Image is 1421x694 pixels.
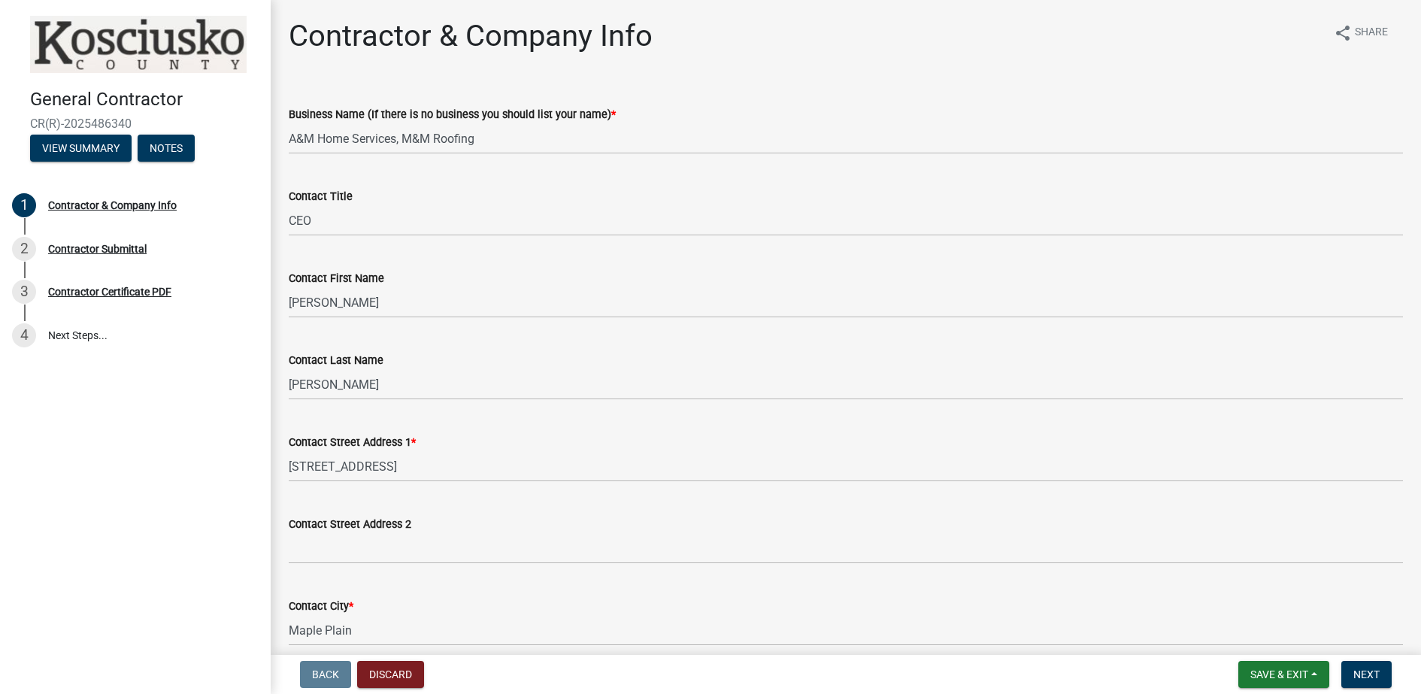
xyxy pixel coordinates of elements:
[1355,24,1388,42] span: Share
[289,356,383,366] label: Contact Last Name
[1353,668,1380,680] span: Next
[12,280,36,304] div: 3
[289,520,411,530] label: Contact Street Address 2
[289,192,353,202] label: Contact Title
[1238,661,1329,688] button: Save & Exit
[1250,668,1308,680] span: Save & Exit
[300,661,351,688] button: Back
[357,661,424,688] button: Discard
[30,135,132,162] button: View Summary
[289,110,616,120] label: Business Name (If there is no business you should list your name)
[312,668,339,680] span: Back
[12,237,36,261] div: 2
[1341,661,1392,688] button: Next
[48,244,147,254] div: Contractor Submittal
[138,135,195,162] button: Notes
[1334,24,1352,42] i: share
[30,117,241,131] span: CR(R)-2025486340
[12,323,36,347] div: 4
[48,286,171,297] div: Contractor Certificate PDF
[30,143,132,155] wm-modal-confirm: Summary
[30,16,247,73] img: Kosciusko County, Indiana
[289,602,353,612] label: Contact City
[30,89,259,111] h4: General Contractor
[289,438,416,448] label: Contact Street Address 1
[48,200,177,211] div: Contractor & Company Info
[1322,18,1400,47] button: shareShare
[289,274,384,284] label: Contact First Name
[138,143,195,155] wm-modal-confirm: Notes
[12,193,36,217] div: 1
[289,18,653,54] h1: Contractor & Company Info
